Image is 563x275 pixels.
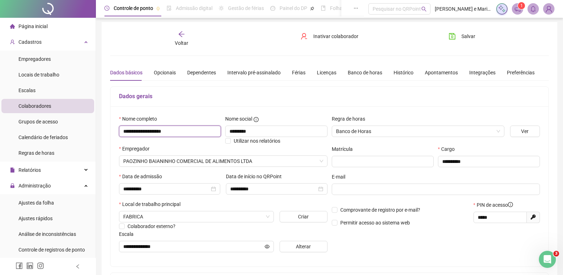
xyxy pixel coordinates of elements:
[10,24,15,29] span: home
[156,6,160,11] span: pushpin
[175,40,188,46] span: Voltar
[477,201,513,209] span: PIN de acesso
[543,4,554,14] img: 80235
[26,262,33,269] span: linkedin
[313,32,358,40] span: Inativar colaborador
[296,243,311,250] span: Alterar
[18,23,48,29] span: Página inicial
[421,6,427,12] span: search
[336,126,500,137] span: Banco de Horas
[18,56,51,62] span: Empregadores
[332,115,370,123] label: Regra de horas
[18,200,54,206] span: Ajustes da folha
[449,33,456,40] span: save
[187,69,216,76] div: Dependentes
[539,251,556,268] iframe: Intercom live chat
[18,183,51,189] span: Administração
[10,183,15,188] span: lock
[254,117,259,122] span: info-circle
[425,69,458,76] div: Apontamentos
[167,6,172,11] span: file-done
[123,211,270,222] span: RUA JERONIMO VENTURA NUMERO 118
[280,241,327,252] button: Alterar
[104,6,109,11] span: clock-circle
[310,6,314,11] span: pushpin
[18,39,42,45] span: Cadastros
[443,31,481,42] button: Salvar
[75,264,80,269] span: left
[330,5,375,11] span: Folha de pagamento
[154,69,176,76] div: Opcionais
[119,145,154,153] label: Empregador
[280,5,307,11] span: Painel do DP
[37,262,44,269] span: instagram
[508,202,513,207] span: info-circle
[353,6,358,11] span: ellipsis
[10,168,15,173] span: file
[178,31,185,38] span: arrow-left
[298,213,309,221] span: Criar
[521,127,529,135] span: Ver
[228,5,264,11] span: Gestão de férias
[10,39,15,44] span: user-add
[438,145,459,153] label: Cargo
[18,231,76,237] span: Análise de inconsistências
[119,173,167,180] label: Data de admissão
[514,6,521,12] span: notification
[225,115,252,123] span: Nome social
[317,69,336,76] div: Licenças
[119,230,138,238] label: Escala
[270,6,275,11] span: dashboard
[518,2,525,9] sup: 1
[227,69,281,76] div: Intervalo pré-assinalado
[469,69,496,76] div: Integrações
[295,31,364,42] button: Inativar colaborador
[18,167,41,173] span: Relatórios
[110,69,142,76] div: Dados básicos
[219,6,224,11] span: sun
[280,211,327,222] button: Criar
[119,115,162,123] label: Nome completo
[292,69,305,76] div: Férias
[394,69,413,76] div: Histórico
[18,88,36,93] span: Escalas
[510,126,540,137] button: Ver
[176,5,212,11] span: Admissão digital
[18,72,59,78] span: Locais de trabalho
[461,32,475,40] span: Salvar
[16,262,23,269] span: facebook
[332,145,357,153] label: Matrícula
[18,247,85,253] span: Controle de registros de ponto
[226,173,286,180] label: Data de início no QRPoint
[18,216,53,221] span: Ajustes rápidos
[18,119,58,125] span: Grupos de acesso
[530,6,536,12] span: bell
[18,150,54,156] span: Regras de horas
[553,251,559,257] span: 3
[18,103,51,109] span: Colaboradores
[18,134,68,140] span: Calendário de feriados
[119,200,185,208] label: Local de trabalho principal
[301,33,308,40] span: user-delete
[114,5,153,11] span: Controle de ponto
[332,173,350,181] label: E-mail
[265,244,270,249] span: eye
[119,92,540,101] h5: Dados gerais
[435,5,492,13] span: [PERSON_NAME] e Mariana alimentação ltda
[123,156,323,166] span: PAOZINHO BAIANINHO COMERCIAL DE ALIMENTOS LTDA
[498,5,506,13] img: sparkle-icon.fc2bf0ac1784a2077858766a79e2daf3.svg
[340,220,410,226] span: Permitir acesso ao sistema web
[234,138,280,144] span: Utilizar nos relatórios
[520,3,523,8] span: 1
[321,6,326,11] span: book
[507,69,535,76] div: Preferências
[128,223,175,229] span: Colaborador externo?
[340,207,420,213] span: Comprovante de registro por e-mail?
[348,69,382,76] div: Banco de horas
